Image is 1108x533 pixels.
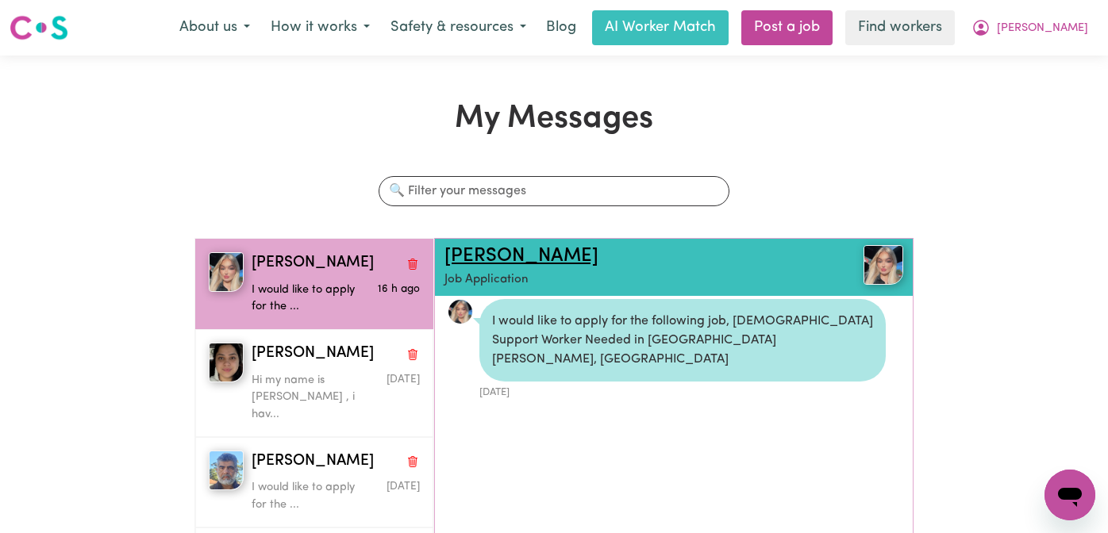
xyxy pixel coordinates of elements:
[260,11,380,44] button: How it works
[209,451,244,490] img: Farid Hussain I
[252,343,374,366] span: [PERSON_NAME]
[379,176,729,206] input: 🔍 Filter your messages
[252,372,364,424] p: Hi my name is [PERSON_NAME] , i hav...
[845,10,955,45] a: Find workers
[252,479,364,513] p: I would like to apply for the ...
[444,271,827,290] p: Job Application
[252,451,374,474] span: [PERSON_NAME]
[479,299,886,382] div: I would like to apply for the following job, [DEMOGRAPHIC_DATA] Support Worker Needed in [GEOGRAP...
[252,282,364,316] p: I would like to apply for the ...
[537,10,586,45] a: Blog
[209,252,244,292] img: Chantelle R
[406,451,420,472] button: Delete conversation
[827,245,903,285] a: Chantelle R
[448,299,473,324] a: View Chantelle R's profile
[195,329,433,437] button: Shayleah P[PERSON_NAME]Delete conversationHi my name is [PERSON_NAME] , i hav...Message sent on A...
[961,11,1098,44] button: My Account
[387,374,420,385] span: Message sent on August 1, 2025
[209,343,244,382] img: Shayleah P
[444,247,598,266] a: [PERSON_NAME]
[479,382,886,400] div: [DATE]
[194,100,914,138] h1: My Messages
[10,13,68,42] img: Careseekers logo
[592,10,729,45] a: AI Worker Match
[1045,470,1095,520] iframe: Button to launch messaging window
[864,245,903,285] img: View Chantelle R's profile
[406,343,420,364] button: Delete conversation
[195,239,433,329] button: Chantelle R[PERSON_NAME]Delete conversationI would like to apply for the ...Message sent on Augus...
[997,20,1088,37] span: [PERSON_NAME]
[406,253,420,274] button: Delete conversation
[380,11,537,44] button: Safety & resources
[378,284,420,294] span: Message sent on August 2, 2025
[195,437,433,527] button: Farid Hussain I[PERSON_NAME]Delete conversationI would like to apply for the ...Message sent on A...
[448,299,473,324] img: BAF7907D64959BFFB7AC2D40A565394A_avatar_blob
[169,11,260,44] button: About us
[10,10,68,46] a: Careseekers logo
[252,252,374,275] span: [PERSON_NAME]
[741,10,833,45] a: Post a job
[387,481,420,492] span: Message sent on August 4, 2025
